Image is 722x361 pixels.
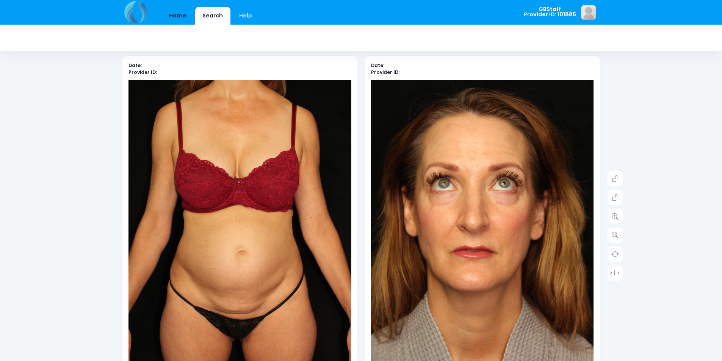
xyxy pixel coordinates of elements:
[371,62,384,69] b: Date:
[232,7,259,25] a: Help
[128,69,157,75] b: Provider ID:
[581,5,596,20] img: image
[371,69,399,75] b: Provider ID:
[195,7,230,25] a: Search
[128,62,142,69] b: Date:
[524,6,576,17] span: GBStaff Provider ID: 101885
[608,265,623,280] a: > | <
[162,7,194,25] a: Home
